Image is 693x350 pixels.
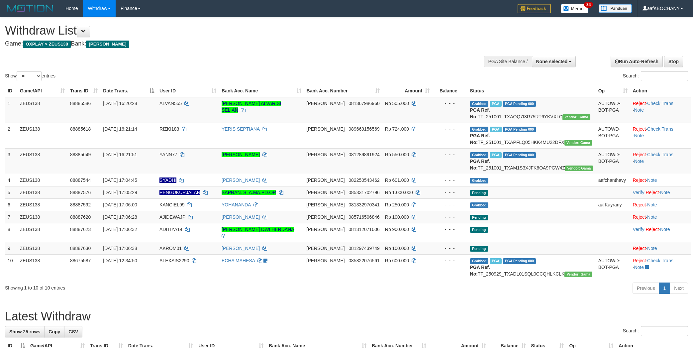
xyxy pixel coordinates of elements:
[561,4,589,13] img: Button%20Memo.svg
[470,265,490,277] b: PGA Ref. No:
[222,227,294,232] a: [PERSON_NAME] DWI HERDANA
[222,101,281,113] a: [PERSON_NAME] ALVARISI SELIAN
[490,127,501,132] span: Marked by aafanarl
[307,126,345,132] span: [PERSON_NAME]
[23,41,71,48] span: OXPLAY > ZEUS138
[70,177,91,183] span: 88887544
[647,177,657,183] a: Note
[596,123,630,148] td: AUTOWD-BOT-PGA
[159,246,182,251] span: AKROM01
[304,85,382,97] th: Bank Acc. Number: activate to sort column ascending
[5,223,17,242] td: 8
[435,151,464,158] div: - - -
[307,101,345,106] span: [PERSON_NAME]
[660,227,670,232] a: Note
[647,258,673,263] a: Check Trans
[633,283,659,294] a: Previous
[348,227,379,232] span: Copy 081312071006 to clipboard
[222,246,260,251] a: [PERSON_NAME]
[307,246,345,251] span: [PERSON_NAME]
[5,254,17,280] td: 10
[633,227,644,232] a: Verify
[470,133,490,145] b: PGA Ref. No:
[630,174,691,186] td: ·
[17,174,67,186] td: ZEUS138
[435,177,464,183] div: - - -
[484,56,532,67] div: PGA Site Balance /
[70,258,91,263] span: 88675587
[103,246,137,251] span: [DATE] 17:06:38
[70,227,91,232] span: 88887623
[307,177,345,183] span: [PERSON_NAME]
[634,159,644,164] a: Note
[647,126,673,132] a: Check Trans
[641,71,688,81] input: Search:
[647,214,657,220] a: Note
[17,242,67,254] td: ZEUS138
[159,190,200,195] span: Nama rekening ada tanda titik/strip, harap diedit
[584,2,593,8] span: 34
[467,254,596,280] td: TF_250929_TXADL01SQL0CCQHLKCLK
[623,326,688,336] label: Search:
[5,97,17,123] td: 1
[633,101,646,106] a: Reject
[518,4,551,13] img: Feedback.jpg
[5,211,17,223] td: 7
[647,246,657,251] a: Note
[633,214,646,220] a: Reject
[17,71,42,81] select: Showentries
[103,101,137,106] span: [DATE] 16:20:28
[470,178,489,183] span: Grabbed
[348,190,379,195] span: Copy 085331702796 to clipboard
[5,282,284,291] div: Showing 1 to 10 of 10 entries
[630,85,691,97] th: Action
[660,190,670,195] a: Note
[596,85,630,97] th: Op: activate to sort column ascending
[103,202,137,207] span: [DATE] 17:06:00
[385,177,409,183] span: Rp 601.000
[103,152,137,157] span: [DATE] 16:21:51
[103,126,137,132] span: [DATE] 16:21:14
[159,101,182,106] span: ALVAN555
[222,190,276,195] a: SAPRAN. S, A.MA.PD.OR
[633,126,646,132] a: Reject
[630,198,691,211] td: ·
[467,97,596,123] td: TF_251001_TXAQQ7I3R75RT6YKVXLC
[385,258,409,263] span: Rp 600.000
[633,246,646,251] a: Reject
[68,329,78,334] span: CSV
[222,177,260,183] a: [PERSON_NAME]
[432,85,467,97] th: Balance
[385,126,409,132] span: Rp 724.000
[17,148,67,174] td: ZEUS138
[630,242,691,254] td: ·
[70,202,91,207] span: 88887592
[503,152,536,158] span: PGA Pending
[435,257,464,264] div: - - -
[596,148,630,174] td: AUTOWD-BOT-PGA
[348,152,379,157] span: Copy 081289891924 to clipboard
[5,310,688,323] h1: Latest Withdraw
[633,177,646,183] a: Reject
[307,190,345,195] span: [PERSON_NAME]
[17,211,67,223] td: ZEUS138
[103,177,137,183] span: [DATE] 17:04:45
[467,85,596,97] th: Status
[630,211,691,223] td: ·
[470,258,489,264] span: Grabbed
[9,329,40,334] span: Show 25 rows
[5,198,17,211] td: 6
[630,123,691,148] td: · ·
[5,41,455,47] h4: Game: Bank:
[659,283,670,294] a: 1
[17,123,67,148] td: ZEUS138
[435,245,464,252] div: - - -
[222,126,259,132] a: YERIS SEPTIANA
[467,148,596,174] td: TF_251001_TXAM1S3XJFK6OA9PGW4Z
[435,100,464,107] div: - - -
[5,242,17,254] td: 9
[222,202,251,207] a: YOHANANDA
[596,97,630,123] td: AUTOWD-BOT-PGA
[5,24,455,37] h1: Withdraw List
[623,71,688,81] label: Search:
